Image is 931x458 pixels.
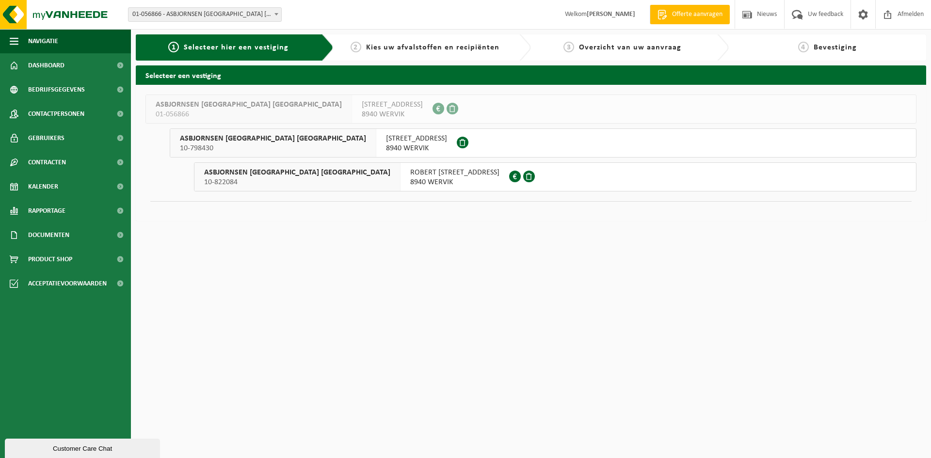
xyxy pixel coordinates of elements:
span: 3 [563,42,574,52]
span: Kalender [28,174,58,199]
span: Product Shop [28,247,72,271]
span: 4 [798,42,809,52]
span: 10-822084 [204,177,390,187]
span: Acceptatievoorwaarden [28,271,107,296]
span: ASBJORNSEN [GEOGRAPHIC_DATA] [GEOGRAPHIC_DATA] [180,134,366,143]
span: 8940 WERVIK [410,177,499,187]
h2: Selecteer een vestiging [136,65,926,84]
span: [STREET_ADDRESS] [386,134,447,143]
span: 1 [168,42,179,52]
span: Contracten [28,150,66,174]
span: Gebruikers [28,126,64,150]
a: Offerte aanvragen [650,5,730,24]
span: Offerte aanvragen [670,10,725,19]
span: Dashboard [28,53,64,78]
span: Contactpersonen [28,102,84,126]
span: 10-798430 [180,143,366,153]
span: 8940 WERVIK [386,143,447,153]
span: Selecteer hier een vestiging [184,44,289,51]
span: 01-056866 - ASBJORNSEN BELGIUM NV - WERVIK [128,8,281,21]
button: ASBJORNSEN [GEOGRAPHIC_DATA] [GEOGRAPHIC_DATA] 10-822084 ROBERT [STREET_ADDRESS]8940 WERVIK [194,162,916,191]
span: ASBJORNSEN [GEOGRAPHIC_DATA] [GEOGRAPHIC_DATA] [204,168,390,177]
span: Bedrijfsgegevens [28,78,85,102]
span: 8940 WERVIK [362,110,423,119]
strong: [PERSON_NAME] [587,11,635,18]
span: Kies uw afvalstoffen en recipiënten [366,44,499,51]
span: Documenten [28,223,69,247]
iframe: chat widget [5,437,162,458]
span: ROBERT [STREET_ADDRESS] [410,168,499,177]
span: Navigatie [28,29,58,53]
span: [STREET_ADDRESS] [362,100,423,110]
span: 01-056866 [156,110,342,119]
button: ASBJORNSEN [GEOGRAPHIC_DATA] [GEOGRAPHIC_DATA] 10-798430 [STREET_ADDRESS]8940 WERVIK [170,128,916,158]
span: Rapportage [28,199,65,223]
span: ASBJORNSEN [GEOGRAPHIC_DATA] [GEOGRAPHIC_DATA] [156,100,342,110]
span: 01-056866 - ASBJORNSEN BELGIUM NV - WERVIK [128,7,282,22]
span: 2 [351,42,361,52]
span: Overzicht van uw aanvraag [579,44,681,51]
span: Bevestiging [814,44,857,51]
